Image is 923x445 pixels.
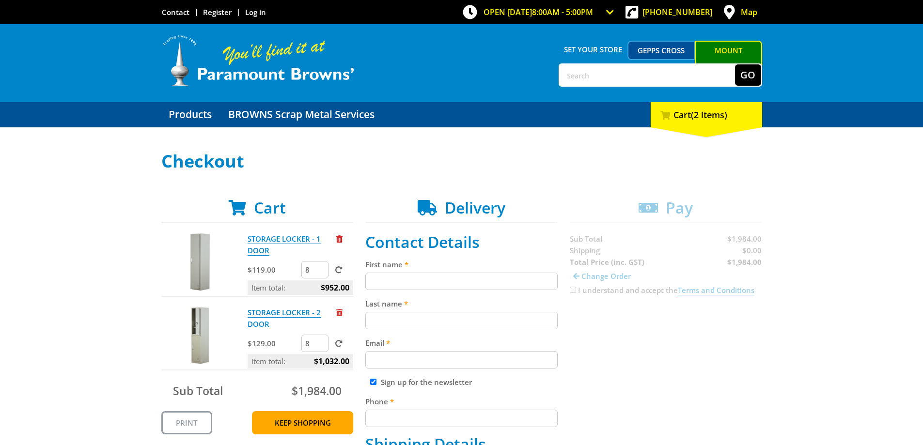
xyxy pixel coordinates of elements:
input: Search [560,64,735,86]
label: Email [365,337,558,349]
span: (2 items) [691,109,727,121]
input: Please enter your email address. [365,351,558,368]
a: Go to the BROWNS Scrap Metal Services page [221,102,382,127]
span: Set your store [559,41,628,58]
input: Please enter your telephone number. [365,410,558,427]
a: Go to the Products page [161,102,219,127]
img: Paramount Browns' [161,34,355,88]
a: Keep Shopping [252,411,353,434]
span: $1,032.00 [314,354,349,368]
label: Last name [365,298,558,309]
label: First name [365,259,558,270]
a: Gepps Cross [627,41,695,60]
span: 8:00am - 5:00pm [532,7,593,17]
a: Print [161,411,212,434]
a: Mount [PERSON_NAME] [695,41,762,77]
img: STORAGE LOCKER - 1 DOOR [171,233,229,291]
span: Delivery [445,197,505,218]
img: STORAGE LOCKER - 2 DOOR [171,307,229,365]
input: Please enter your first name. [365,273,558,290]
span: $1,984.00 [292,383,342,399]
span: $952.00 [321,280,349,295]
label: Sign up for the newsletter [381,377,472,387]
a: Remove from cart [336,234,343,244]
div: Cart [651,102,762,127]
input: Please enter your last name. [365,312,558,329]
a: STORAGE LOCKER - 1 DOOR [248,234,321,256]
p: Item total: [248,280,353,295]
a: Go to the registration page [203,7,232,17]
h2: Contact Details [365,233,558,251]
a: Remove from cart [336,307,343,317]
label: Phone [365,396,558,407]
h1: Checkout [161,152,762,171]
a: Go to the Contact page [162,7,189,17]
span: Cart [254,197,286,218]
p: $129.00 [248,338,299,349]
a: STORAGE LOCKER - 2 DOOR [248,307,321,329]
p: $119.00 [248,264,299,276]
p: Item total: [248,354,353,368]
button: Go [735,64,761,86]
a: Log in [245,7,266,17]
span: Sub Total [173,383,223,399]
span: OPEN [DATE] [484,7,593,17]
